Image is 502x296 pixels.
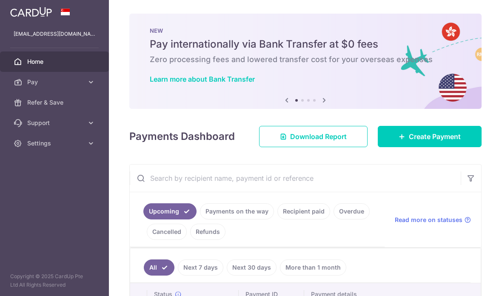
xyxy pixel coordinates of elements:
[14,30,95,38] p: [EMAIL_ADDRESS][DOMAIN_NAME]
[129,129,235,144] h4: Payments Dashboard
[27,78,83,86] span: Pay
[27,57,83,66] span: Home
[378,126,482,147] a: Create Payment
[150,54,461,65] h6: Zero processing fees and lowered transfer cost for your overseas expenses
[409,131,461,142] span: Create Payment
[395,216,462,224] span: Read more on statuses
[259,126,368,147] a: Download Report
[277,203,330,219] a: Recipient paid
[200,203,274,219] a: Payments on the way
[395,216,471,224] a: Read more on statuses
[143,203,197,219] a: Upcoming
[27,98,83,107] span: Refer & Save
[178,259,223,276] a: Next 7 days
[10,7,52,17] img: CardUp
[150,75,255,83] a: Learn more about Bank Transfer
[150,27,461,34] p: NEW
[290,131,347,142] span: Download Report
[147,224,187,240] a: Cancelled
[130,165,461,192] input: Search by recipient name, payment id or reference
[190,224,225,240] a: Refunds
[144,259,174,276] a: All
[280,259,346,276] a: More than 1 month
[27,119,83,127] span: Support
[334,203,370,219] a: Overdue
[150,37,461,51] h5: Pay internationally via Bank Transfer at $0 fees
[227,259,277,276] a: Next 30 days
[129,14,482,109] img: Bank transfer banner
[27,139,83,148] span: Settings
